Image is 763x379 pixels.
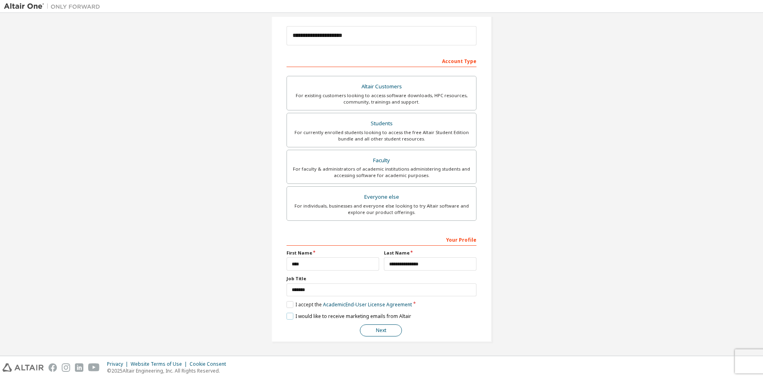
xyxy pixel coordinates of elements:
p: © 2025 Altair Engineering, Inc. All Rights Reserved. [107,367,231,374]
div: Students [292,118,471,129]
div: For existing customers looking to access software downloads, HPC resources, community, trainings ... [292,92,471,105]
div: For faculty & administrators of academic institutions administering students and accessing softwa... [292,166,471,179]
div: Website Terms of Use [131,361,190,367]
a: Academic End-User License Agreement [323,301,412,308]
div: Cookie Consent [190,361,231,367]
div: For individuals, businesses and everyone else looking to try Altair software and explore our prod... [292,203,471,216]
label: I accept the [287,301,412,308]
button: Next [360,324,402,336]
img: facebook.svg [48,363,57,372]
img: altair_logo.svg [2,363,44,372]
label: I would like to receive marketing emails from Altair [287,313,411,320]
div: Faculty [292,155,471,166]
div: Altair Customers [292,81,471,92]
img: instagram.svg [62,363,70,372]
label: First Name [287,250,379,256]
div: Account Type [287,54,476,67]
img: youtube.svg [88,363,100,372]
label: Last Name [384,250,476,256]
img: Altair One [4,2,104,10]
div: Privacy [107,361,131,367]
label: Job Title [287,275,476,282]
div: For currently enrolled students looking to access the free Altair Student Edition bundle and all ... [292,129,471,142]
div: Everyone else [292,192,471,203]
img: linkedin.svg [75,363,83,372]
div: Your Profile [287,233,476,246]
